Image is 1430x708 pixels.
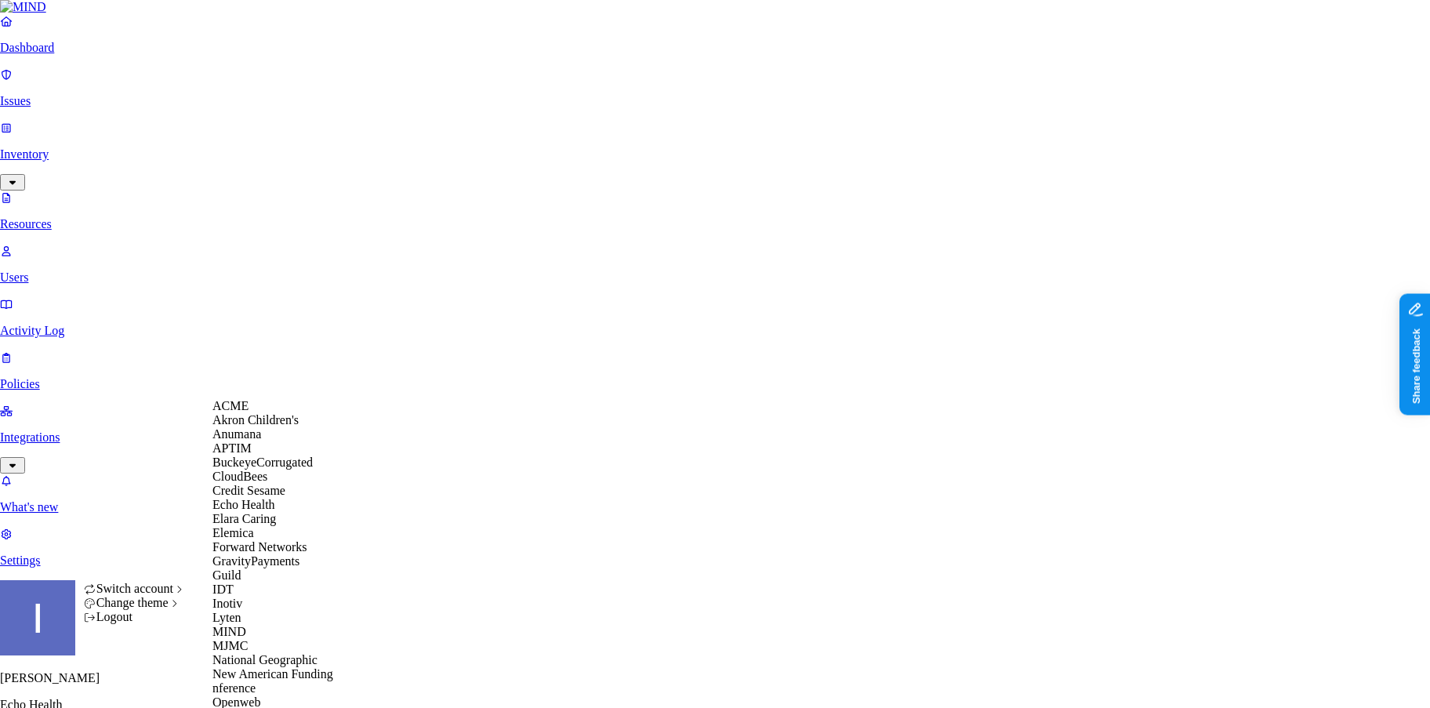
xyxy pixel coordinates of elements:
span: Guild [212,568,241,582]
span: Switch account [96,582,173,595]
div: Logout [83,610,186,624]
span: Echo Health [212,498,275,511]
span: APTIM [212,441,252,455]
span: Credit Sesame [212,484,285,497]
span: MJMC [212,639,248,652]
span: IDT [212,583,234,596]
span: Lyten [212,611,241,624]
span: Elara Caring [212,512,276,525]
span: Elemica [212,526,253,539]
span: Change theme [96,596,169,609]
span: Inotiv [212,597,242,610]
span: CloudBees [212,470,267,483]
span: MIND [212,625,246,638]
span: New American Funding [212,667,333,681]
span: National Geographic [212,653,318,666]
span: GravityPayments [212,554,299,568]
span: ACME [212,399,249,412]
span: nference [212,681,256,695]
span: Forward Networks [212,540,307,554]
span: BuckeyeCorrugated [212,456,313,469]
span: Akron Children's [212,413,299,427]
span: Anumana [212,427,261,441]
